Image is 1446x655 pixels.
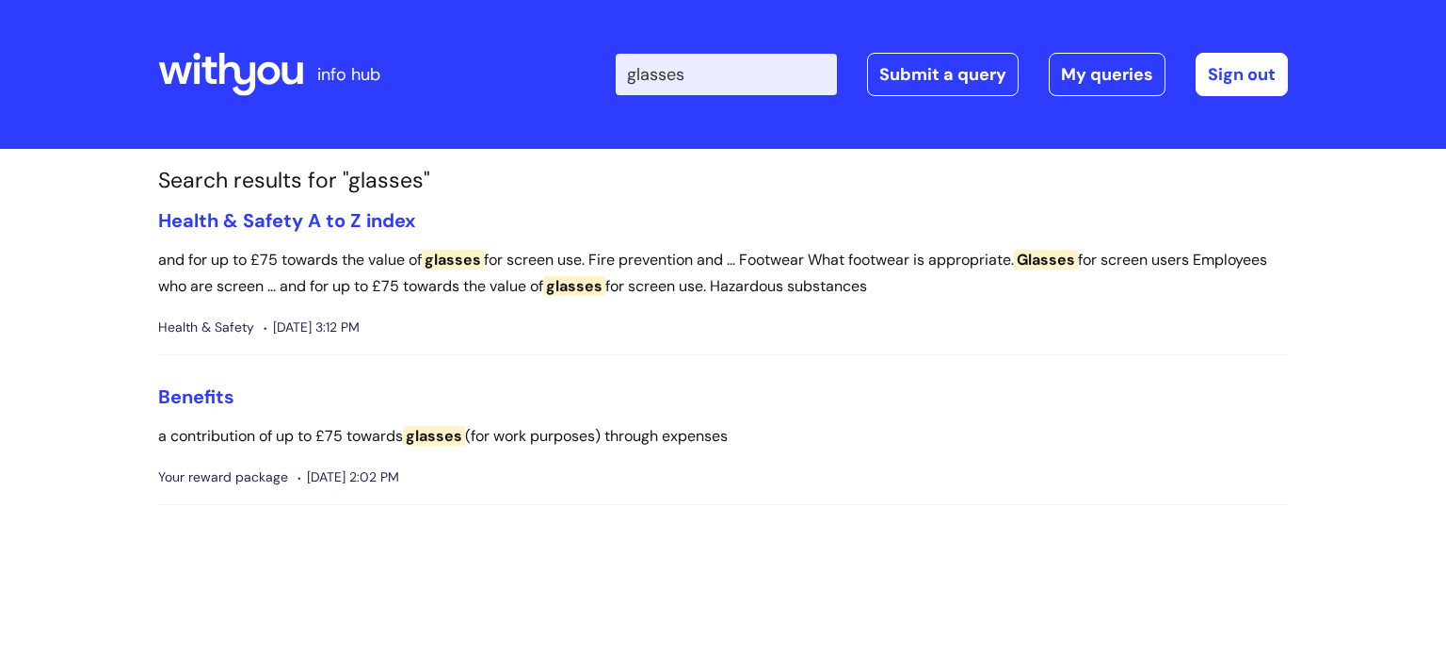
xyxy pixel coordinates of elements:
[158,208,415,233] a: Health & Safety A to Z index
[867,53,1019,96] a: Submit a query
[422,250,484,270] span: glasses
[158,316,254,339] span: Health & Safety
[158,385,234,409] a: Benefits
[158,423,1288,450] p: a contribution of up to £75 towards (for work purposes) through expenses
[616,53,1288,96] div: | -
[158,247,1288,302] p: and for up to £75 towards the value of for screen use. Fire prevention and ... Footwear What foot...
[543,276,605,296] span: glasses
[264,316,360,339] span: [DATE] 3:12 PM
[297,466,399,489] span: [DATE] 2:02 PM
[1196,53,1288,96] a: Sign out
[317,59,380,90] p: info hub
[1049,53,1165,96] a: My queries
[616,54,837,95] input: Search
[403,426,465,446] span: glasses
[1014,250,1078,270] span: Glasses
[158,466,288,489] span: Your reward package
[158,168,1288,194] h1: Search results for "glasses"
